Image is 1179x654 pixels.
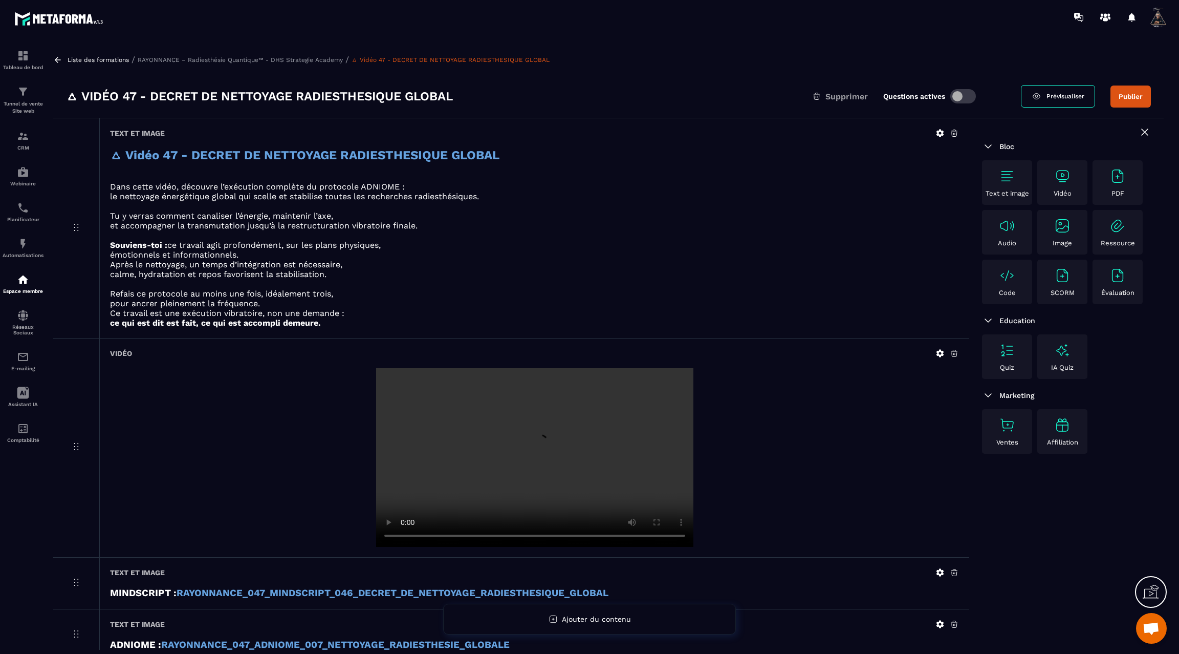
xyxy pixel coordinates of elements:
[1136,613,1167,644] div: Ouvrir le chat
[110,639,161,650] strong: ADNIOME :
[1021,85,1095,108] a: Prévisualiser
[1109,267,1126,284] img: text-image no-wrap
[3,42,43,78] a: formationformationTableau de bord
[17,50,29,62] img: formation
[110,269,959,279] p: calme, hydratation et repos favorisent la stabilisation.
[17,130,29,142] img: formation
[1054,189,1072,197] p: Vidéo
[883,92,945,100] label: Questions actives
[3,230,43,266] a: automationsautomationsAutomatisations
[1051,364,1074,371] p: IA Quiz
[562,615,631,623] span: Ajouter du contenu
[110,299,959,308] p: pour ancrer pleinement la fréquence.
[999,168,1015,184] img: text-image no-wrap
[17,238,29,250] img: automations
[110,308,959,318] p: Ce travail est une exécution vibratoire, non une demande :
[3,252,43,258] p: Automatisations
[352,56,550,64] a: 🜂 Vidéo 47 - DECRET DE NETTOYAGE RADIESTHESIQUE GLOBAL
[999,218,1015,234] img: text-image no-wrap
[17,202,29,214] img: scheduler
[110,221,959,230] p: et accompagner la transmutation jusqu’à la restructuration vibratoire finale.
[110,260,959,269] p: Après le nettoyage, un temps d’intégration est nécessaire,
[982,314,994,327] img: arrow-down
[17,423,29,435] img: accountant
[3,302,43,343] a: social-networksocial-networkRéseaux Sociaux
[999,417,1015,433] img: text-image no-wrap
[17,86,29,98] img: formation
[110,148,499,162] strong: 🜂 Vidéo 47 - DECRET DE NETTOYAGE RADIESTHESIQUE GLOBAL
[1101,239,1135,247] p: Ressource
[982,140,994,153] img: arrow-down
[999,391,1035,399] span: Marketing
[17,351,29,363] img: email
[1109,218,1126,234] img: text-image no-wrap
[110,240,167,250] strong: Souviens-toi :
[17,309,29,322] img: social-network
[3,324,43,335] p: Réseaux Sociaux
[986,189,1029,197] p: Text et image
[3,366,43,371] p: E-mailing
[3,65,43,70] p: Tableau de bord
[3,181,43,186] p: Webinaire
[998,239,1016,247] p: Audio
[110,318,321,328] strong: ce qui est dit est fait, ce qui est accompli demeure.
[132,55,135,65] span: /
[66,88,453,104] h3: 🜂 Vidéo 47 - DECRET DE NETTOYAGE RADIESTHESIQUE GLOBAL
[1046,93,1084,100] span: Prévisualiser
[999,267,1015,284] img: text-image no-wrap
[1054,342,1071,358] img: text-image
[1110,86,1151,108] button: Publier
[1000,364,1014,371] p: Quiz
[1051,289,1075,297] p: SCORM
[3,78,43,122] a: formationformationTunnel de vente Site web
[3,158,43,194] a: automationsautomationsWebinaire
[3,402,43,407] p: Assistant IA
[3,122,43,158] a: formationformationCRM
[1109,168,1126,184] img: text-image no-wrap
[110,129,165,137] h6: Text et image
[177,587,608,599] a: RAYONNANCE_047_MINDSCRIPT_046_DECRET_DE_NETTOYAGE_RADIESTHESIQUE_GLOBAL
[1053,239,1072,247] p: Image
[110,250,959,260] p: émotionnels et informationnels.
[3,379,43,415] a: Assistant IA
[17,273,29,286] img: automations
[110,211,959,221] p: Tu y verras comment canaliser l’énergie, maintenir l’axe,
[996,438,1018,446] p: Ventes
[161,639,510,650] a: RAYONNANCE_047_ADNIOME_007_NETTOYAGE_RADIESTHESIE_GLOBALE
[110,192,959,201] p: le nettoyage énergétique global qui scelle et stabilise toutes les recherches radiesthésiques.
[1111,189,1124,197] p: PDF
[110,587,177,599] strong: MINDSCRIPT :
[3,145,43,151] p: CRM
[825,92,868,101] span: Supprimer
[3,415,43,451] a: accountantaccountantComptabilité
[110,568,165,577] h6: Text et image
[3,217,43,222] p: Planificateur
[1101,289,1134,297] p: Évaluation
[17,166,29,178] img: automations
[3,266,43,302] a: automationsautomationsEspace membre
[999,342,1015,358] img: text-image no-wrap
[1054,417,1071,433] img: text-image
[110,182,959,192] p: Dans cette vidéo, découvre l’exécution complète du protocole ADNIOME :
[3,288,43,294] p: Espace membre
[14,9,106,28] img: logo
[110,349,132,357] h6: Vidéo
[68,56,129,64] a: Liste des formations
[999,289,1016,297] p: Code
[3,343,43,379] a: emailemailE-mailing
[345,55,349,65] span: /
[110,620,165,628] h6: Text et image
[1054,267,1071,284] img: text-image no-wrap
[982,389,994,402] img: arrow-down
[3,100,43,115] p: Tunnel de vente Site web
[1047,438,1078,446] p: Affiliation
[999,317,1035,325] span: Education
[110,289,959,299] p: Refais ce protocole au moins une fois, idéalement trois,
[3,437,43,443] p: Comptabilité
[138,56,343,64] a: RAYONNANCE – Radiesthésie Quantique™ - DHS Strategie Academy
[999,142,1014,151] span: Bloc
